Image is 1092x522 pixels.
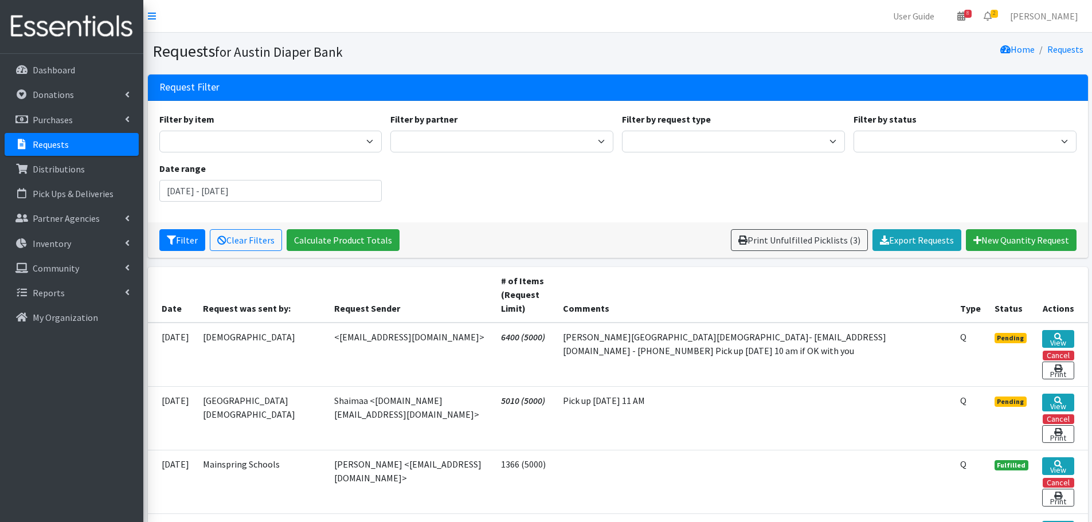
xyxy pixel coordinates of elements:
[5,182,139,205] a: Pick Ups & Deliveries
[5,306,139,329] a: My Organization
[1042,425,1074,443] a: Print
[196,323,328,387] td: [DEMOGRAPHIC_DATA]
[159,180,382,202] input: January 1, 2011 - December 31, 2011
[33,114,73,125] p: Purchases
[964,10,972,18] span: 8
[1043,351,1074,360] button: Cancel
[1042,362,1074,379] a: Print
[974,5,1001,28] a: 2
[872,229,961,251] a: Export Requests
[948,5,974,28] a: 8
[960,458,966,470] abbr: Quantity
[1043,478,1074,488] button: Cancel
[5,133,139,156] a: Requests
[5,83,139,106] a: Donations
[995,397,1027,407] span: Pending
[1035,267,1087,323] th: Actions
[1047,44,1083,55] a: Requests
[33,262,79,274] p: Community
[960,331,966,343] abbr: Quantity
[731,229,868,251] a: Print Unfulfilled Picklists (3)
[159,162,206,175] label: Date range
[159,81,220,93] h3: Request Filter
[622,112,711,126] label: Filter by request type
[196,386,328,450] td: [GEOGRAPHIC_DATA][DEMOGRAPHIC_DATA]
[33,312,98,323] p: My Organization
[210,229,282,251] a: Clear Filters
[327,323,494,387] td: <[EMAIL_ADDRESS][DOMAIN_NAME]>
[33,139,69,150] p: Requests
[159,112,214,126] label: Filter by item
[215,44,343,60] small: for Austin Diaper Bank
[159,229,205,251] button: Filter
[854,112,917,126] label: Filter by status
[1042,457,1074,475] a: View
[884,5,944,28] a: User Guide
[1043,414,1074,424] button: Cancel
[995,333,1027,343] span: Pending
[327,386,494,450] td: Shaimaa <[DOMAIN_NAME][EMAIL_ADDRESS][DOMAIN_NAME]>
[953,267,988,323] th: Type
[556,323,953,387] td: [PERSON_NAME][GEOGRAPHIC_DATA][DEMOGRAPHIC_DATA]- [EMAIL_ADDRESS][DOMAIN_NAME] - [PHONE_NUMBER] P...
[5,108,139,131] a: Purchases
[327,267,494,323] th: Request Sender
[33,188,113,199] p: Pick Ups & Deliveries
[148,323,196,387] td: [DATE]
[148,386,196,450] td: [DATE]
[1001,5,1087,28] a: [PERSON_NAME]
[33,89,74,100] p: Donations
[33,213,100,224] p: Partner Agencies
[152,41,614,61] h1: Requests
[33,287,65,299] p: Reports
[148,267,196,323] th: Date
[5,257,139,280] a: Community
[556,267,953,323] th: Comments
[1000,44,1035,55] a: Home
[494,450,557,513] td: 1366 (5000)
[390,112,457,126] label: Filter by partner
[966,229,1077,251] a: New Quantity Request
[988,267,1036,323] th: Status
[148,450,196,513] td: [DATE]
[960,395,966,406] abbr: Quantity
[1042,394,1074,411] a: View
[5,281,139,304] a: Reports
[196,450,328,513] td: Mainspring Schools
[5,207,139,230] a: Partner Agencies
[5,7,139,46] img: HumanEssentials
[287,229,400,251] a: Calculate Product Totals
[1042,330,1074,348] a: View
[196,267,328,323] th: Request was sent by:
[33,163,85,175] p: Distributions
[327,450,494,513] td: [PERSON_NAME] <[EMAIL_ADDRESS][DOMAIN_NAME]>
[5,232,139,255] a: Inventory
[5,58,139,81] a: Dashboard
[33,238,71,249] p: Inventory
[494,323,557,387] td: 6400 (5000)
[991,10,998,18] span: 2
[494,267,557,323] th: # of Items (Request Limit)
[33,64,75,76] p: Dashboard
[995,460,1029,470] span: Fulfilled
[5,158,139,180] a: Distributions
[556,386,953,450] td: Pick up [DATE] 11 AM
[494,386,557,450] td: 5010 (5000)
[1042,489,1074,507] a: Print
